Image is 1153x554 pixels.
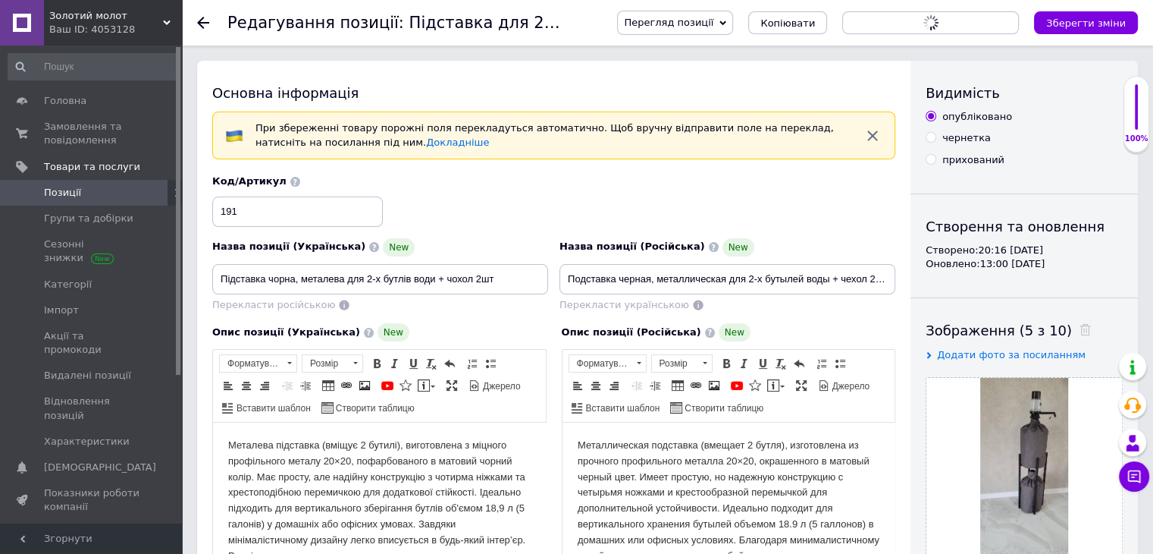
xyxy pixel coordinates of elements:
span: Акції та промокоди [44,329,140,357]
span: Перекласти російською [212,299,335,310]
span: Імпорт [44,304,79,317]
a: Видалити форматування [423,355,440,372]
a: Повернути (Ctrl+Z) [441,355,458,372]
a: Максимізувати [793,377,810,394]
div: опубліковано [942,110,1012,124]
span: Форматування [220,355,282,372]
a: Вставити/видалити нумерований список [813,355,830,372]
span: Створити таблицю [334,402,415,415]
span: Позиції [44,186,81,200]
a: Вставити повідомлення [415,377,437,394]
a: Видалити форматування [772,355,789,372]
a: Курсив (Ctrl+I) [387,355,403,372]
button: Чат з покупцем [1119,461,1149,492]
div: Зображення (5 з 10) [926,321,1123,340]
a: Таблиця [669,377,686,394]
i: Зберегти зміни [1046,17,1126,29]
span: Створити таблицю [682,402,763,415]
input: Наприклад, H&M жіноча сукня зелена 38 розмір вечірня максі з блискітками [559,264,895,294]
a: Збільшити відступ [647,377,663,394]
span: Джерело [481,380,521,393]
span: Товари та послуги [44,160,140,174]
span: Розмір [302,355,348,372]
a: Вставити повідомлення [765,377,787,394]
div: Видимість [926,83,1123,102]
a: Вставити шаблон [569,399,663,416]
a: Джерело [466,377,523,394]
a: Зображення [356,377,373,394]
a: Зображення [706,377,722,394]
a: Збільшити відступ [297,377,314,394]
span: Опис позиції (Українська) [212,326,360,338]
a: Підкреслений (Ctrl+U) [754,355,771,372]
a: Жирний (Ctrl+B) [368,355,385,372]
button: Зберегти зміни [1034,11,1138,34]
a: Таблиця [320,377,337,394]
span: Перекласти українською [559,299,689,310]
input: Наприклад, H&M жіноча сукня зелена 38 розмір вечірня максі з блискітками [212,264,548,294]
button: Копіювати [748,11,827,34]
span: Категорії [44,278,92,291]
a: Курсив (Ctrl+I) [736,355,753,372]
a: Вставити/видалити маркований список [482,355,499,372]
div: Створення та оновлення [926,217,1123,236]
span: Замовлення та повідомлення [44,120,140,147]
span: Групи та добірки [44,212,133,225]
a: Створити таблицю [668,399,766,416]
body: Редактор, 1A827605-3ED1-41B9-AC40-78164A143E96 [15,15,318,447]
body: Редактор, 05E1334D-200B-4CF3-9F16-E3C3652F4946 [15,15,318,432]
a: Додати відео з YouTube [379,377,396,394]
a: Докладніше [426,137,489,148]
a: По лівому краю [569,377,586,394]
span: Джерело [830,380,870,393]
a: По правому краю [256,377,273,394]
h1: Редагування позиції: Підставка для 2-х бутлів води + чохол 2шт [227,14,773,32]
a: По центру [238,377,255,394]
span: New [378,323,409,342]
span: Назва позиції (Українська) [212,241,365,252]
a: По лівому краю [220,377,237,394]
a: Повернути (Ctrl+Z) [791,355,807,372]
div: прихований [942,153,1004,167]
div: Повернутися назад [197,17,209,29]
a: Вставити/Редагувати посилання (Ctrl+L) [688,377,704,394]
div: чернетка [942,131,991,145]
a: Вставити іконку [397,377,414,394]
a: Зменшити відступ [628,377,645,394]
span: New [719,323,750,342]
span: Видалені позиції [44,369,131,382]
span: New [722,238,754,257]
span: Золотий молот [49,9,163,23]
a: Жирний (Ctrl+B) [718,355,735,372]
span: Опис позиції (Російська) [562,326,701,338]
p: Металева підставка (вміщує 2 бутилі), виготовлена з міцного профільного металу 20×20, пофарбовано... [15,15,318,173]
span: Перегляд позиції [624,17,713,28]
span: [DEMOGRAPHIC_DATA] [44,461,156,474]
a: Вставити/видалити маркований список [832,355,848,372]
span: Копіювати [760,17,815,29]
span: New [383,238,415,257]
div: Основна інформація [212,83,895,102]
span: Характеристики [44,435,130,449]
p: Металлическая подставка (вмещает 2 бутля), изготовлена из прочного профильного металла 20×20, окр... [15,15,318,189]
span: Вставити шаблон [234,402,311,415]
div: Створено: 20:16 [DATE] [926,244,1123,257]
span: Код/Артикул [212,175,287,187]
span: Додати фото за посиланням [937,349,1086,360]
img: :flag-ua: [225,127,243,145]
input: Пошук [8,53,179,80]
span: Вставити шаблон [584,402,660,415]
div: 100% Якість заповнення [1123,76,1149,153]
div: Оновлено: 13:00 [DATE] [926,257,1123,271]
a: Джерело [816,377,873,394]
a: Вставити іконку [747,377,763,394]
a: Розмір [651,354,713,373]
span: Головна [44,94,86,108]
span: Показники роботи компанії [44,486,140,514]
a: По центру [587,377,604,394]
a: Форматування [219,354,297,373]
a: Вставити/видалити нумерований список [464,355,481,372]
a: Додати відео з YouTube [728,377,745,394]
span: При збереженні товару порожні поля перекладуться автоматично. Щоб вручну відправити поле на перек... [255,122,834,148]
span: Форматування [569,355,631,372]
